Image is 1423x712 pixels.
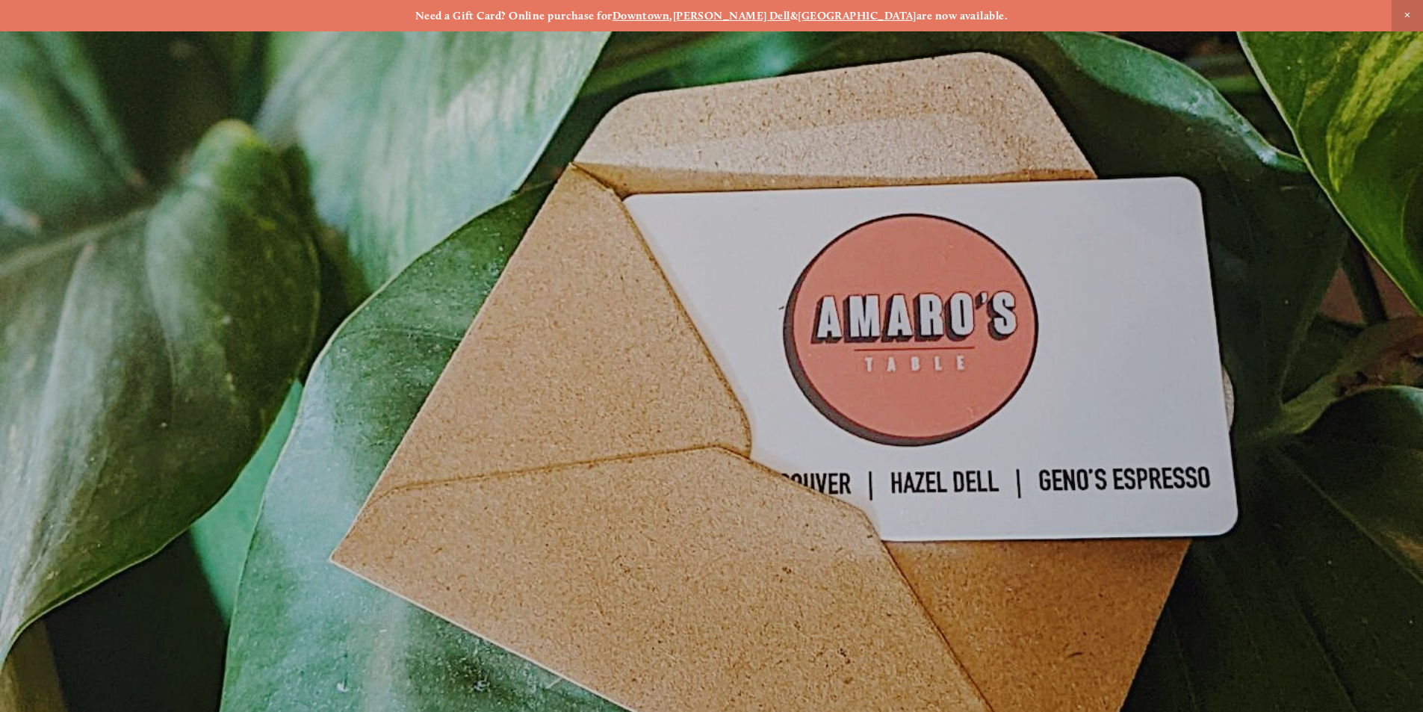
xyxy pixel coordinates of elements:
strong: , [669,9,672,22]
a: [PERSON_NAME] Dell [673,9,790,22]
a: [GEOGRAPHIC_DATA] [798,9,917,22]
strong: & [790,9,798,22]
strong: Need a Gift Card? Online purchase for [415,9,613,22]
a: Downtown [613,9,670,22]
strong: are now available. [917,9,1008,22]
